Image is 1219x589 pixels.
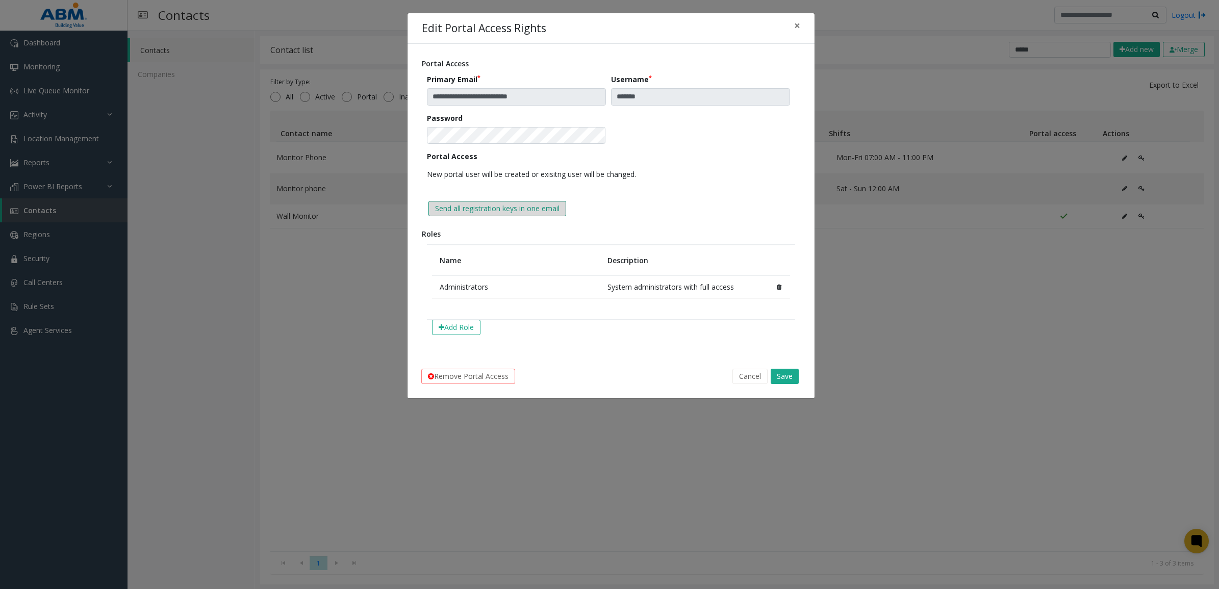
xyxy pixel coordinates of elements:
button: Close [787,13,807,38]
label: Username [611,74,652,85]
button: Send all registration keys in one email [428,201,566,216]
label: Primary Email [427,74,480,85]
td: System administrators with full access [600,275,768,298]
button: Remove Portal Access [421,369,515,384]
p: New portal user will be created or exisitng user will be changed. [427,165,790,183]
button: Add Role [432,320,480,335]
label: Password [427,113,463,123]
span: Portal Access [422,59,469,68]
th: Name [432,245,600,275]
td: Administrators [432,275,600,298]
button: Save [771,369,799,384]
h4: Edit Portal Access Rights [422,20,546,37]
label: Portal Access [427,151,477,162]
span: Roles [422,229,441,239]
button: Cancel [732,369,768,384]
span: × [794,18,800,33]
th: Description [600,245,768,275]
